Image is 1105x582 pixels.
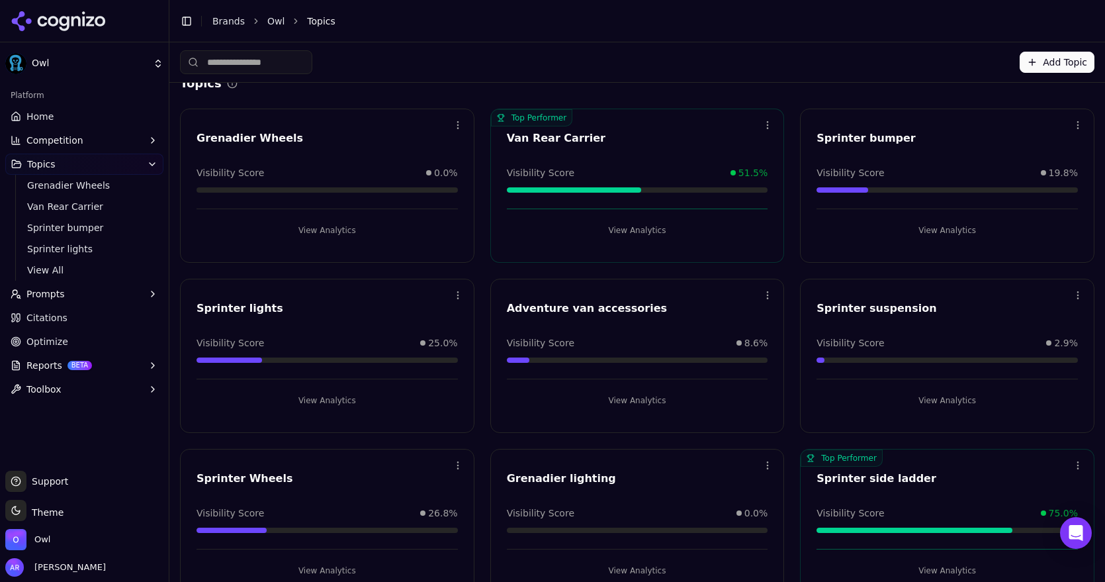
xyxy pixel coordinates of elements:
[817,166,884,179] span: Visibility Score
[507,471,768,487] div: Grenadier lighting
[5,355,163,376] button: ReportsBETA
[744,507,768,520] span: 0.0%
[26,311,67,324] span: Citations
[34,534,50,546] span: Owl
[22,218,148,237] a: Sprinter bumper
[1020,52,1094,73] button: Add Topic
[5,307,163,328] a: Citations
[67,361,92,370] span: BETA
[26,134,83,147] span: Competition
[1054,336,1078,350] span: 2.9%
[22,197,148,216] a: Van Rear Carrier
[817,507,884,520] span: Visibility Score
[801,450,882,467] span: Top Performer
[22,176,148,195] a: Grenadier Wheels
[307,15,335,28] span: Topics
[507,507,574,520] span: Visibility Score
[267,15,285,28] a: Owl
[32,58,148,70] span: Owl
[817,390,1078,411] button: View Analytics
[507,301,768,316] div: Adventure van accessories
[744,336,768,350] span: 8.6%
[1060,517,1092,549] div: Open Intercom Messenger
[197,301,458,316] div: Sprinter lights
[507,336,574,350] span: Visibility Score
[817,130,1078,146] div: Sprinter bumper
[212,16,245,26] a: Brands
[22,261,148,279] a: View All
[5,331,163,352] a: Optimize
[817,471,1078,487] div: Sprinter side ladder
[27,242,142,256] span: Sprinter lights
[197,507,264,520] span: Visibility Score
[197,336,264,350] span: Visibility Score
[5,529,26,550] img: Owl
[434,166,458,179] span: 0.0%
[197,390,458,411] button: View Analytics
[22,240,148,258] a: Sprinter lights
[27,264,142,277] span: View All
[5,558,106,577] button: Open user button
[5,85,163,106] div: Platform
[5,53,26,74] img: Owl
[507,560,768,581] button: View Analytics
[27,179,142,192] span: Grenadier Wheels
[26,475,68,488] span: Support
[5,130,163,151] button: Competition
[26,335,68,348] span: Optimize
[738,166,768,179] span: 51.5%
[428,507,457,520] span: 26.8%
[27,221,142,234] span: Sprinter bumper
[26,507,64,518] span: Theme
[507,220,768,241] button: View Analytics
[507,130,768,146] div: Van Rear Carrier
[1049,166,1078,179] span: 19.8%
[5,154,163,175] button: Topics
[29,561,106,573] span: [PERSON_NAME]
[197,471,458,487] div: Sprinter Wheels
[507,166,574,179] span: Visibility Score
[26,287,65,301] span: Prompts
[197,166,264,179] span: Visibility Score
[5,529,50,550] button: Open organization switcher
[817,336,884,350] span: Visibility Score
[491,109,572,126] span: Top Performer
[197,220,458,241] button: View Analytics
[817,301,1078,316] div: Sprinter suspension
[212,15,1068,28] nav: breadcrumb
[197,130,458,146] div: Grenadier Wheels
[817,220,1078,241] button: View Analytics
[197,560,458,581] button: View Analytics
[817,560,1078,581] button: View Analytics
[5,283,163,305] button: Prompts
[507,390,768,411] button: View Analytics
[27,158,56,171] span: Topics
[5,558,24,577] img: Adam Raper
[180,74,222,93] h2: Topics
[26,359,62,372] span: Reports
[26,110,54,123] span: Home
[27,200,142,213] span: Van Rear Carrier
[26,383,62,396] span: Toolbox
[5,106,163,127] a: Home
[5,379,163,400] button: Toolbox
[428,336,457,350] span: 25.0%
[1049,507,1078,520] span: 75.0%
